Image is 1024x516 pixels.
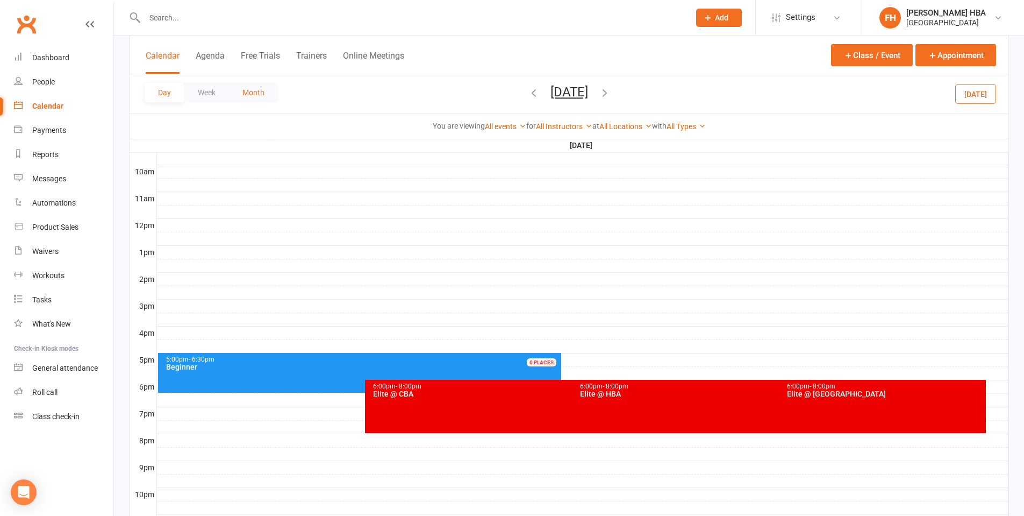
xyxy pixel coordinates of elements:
th: 6pm [130,380,156,393]
div: Elite @ HBA [579,390,973,398]
button: Calendar [146,51,180,74]
button: Month [229,83,278,102]
button: Online Meetings [343,51,404,74]
div: 6:00pm [786,383,984,390]
th: 8pm [130,434,156,447]
div: Class check-in [32,412,80,421]
span: Add [715,13,728,22]
a: Reports [14,143,113,167]
a: Messages [14,167,113,191]
a: All Types [667,122,706,131]
div: Reports [32,150,59,159]
a: What's New [14,312,113,336]
a: All Locations [599,122,652,131]
th: 10am [130,165,156,178]
button: Week [184,83,229,102]
button: Day [145,83,184,102]
span: - 6:30pm [189,356,214,363]
th: 5pm [130,353,156,366]
button: Trainers [296,51,327,74]
th: 10pm [130,487,156,501]
button: Class / Event [831,44,913,66]
div: Elite @ [GEOGRAPHIC_DATA] [786,390,984,398]
a: People [14,70,113,94]
th: 11am [130,192,156,205]
span: Beginner [166,363,197,371]
div: Roll call [32,388,58,397]
div: People [32,77,55,86]
div: Tasks [32,295,52,304]
div: Waivers [32,247,59,256]
div: 6:00pm [373,383,766,390]
a: Automations [14,191,113,215]
button: [DATE] [955,84,996,103]
div: General attendance [32,364,98,372]
th: 2pm [130,272,156,286]
button: [DATE] [550,84,588,100]
a: All Instructors [536,122,592,131]
a: Dashboard [14,46,113,70]
th: 3pm [130,299,156,313]
th: 4pm [130,326,156,340]
a: Class kiosk mode [14,405,113,429]
a: Workouts [14,264,113,288]
button: Add [696,9,742,27]
th: 9pm [130,461,156,474]
a: Calendar [14,94,113,118]
div: Workouts [32,271,65,280]
div: 5:00pm [166,356,559,363]
button: Free Trials [241,51,280,74]
th: 7pm [130,407,156,420]
th: 12pm [130,218,156,232]
a: General attendance kiosk mode [14,356,113,380]
div: Dashboard [32,53,69,62]
div: Payments [32,126,66,135]
div: Calendar [32,102,63,110]
a: Tasks [14,288,113,312]
a: Waivers [14,239,113,264]
div: FH [879,7,901,29]
a: Product Sales [14,215,113,239]
div: [PERSON_NAME] HBA [906,8,986,18]
a: Roll call [14,380,113,405]
div: Elite @ CBA [373,390,766,398]
span: - 8:00pm [810,383,835,390]
div: What's New [32,320,71,328]
span: Settings [786,5,815,30]
span: - 8:00pm [396,383,421,390]
a: Clubworx [13,11,40,38]
strong: for [526,122,536,130]
a: All events [485,122,526,131]
strong: You are viewing [433,122,485,130]
div: 6:00pm [579,383,973,390]
div: Messages [32,174,66,183]
th: [DATE] [156,139,1008,152]
strong: with [652,122,667,130]
button: Appointment [915,44,996,66]
input: Search... [141,10,682,25]
button: Agenda [196,51,225,74]
a: Payments [14,118,113,143]
strong: at [592,122,599,130]
div: 0 PLACES [527,358,556,366]
div: [GEOGRAPHIC_DATA] [906,18,986,27]
span: - 8:00pm [603,383,628,390]
div: Open Intercom Messenger [11,479,37,505]
div: Product Sales [32,223,78,231]
th: 1pm [130,245,156,259]
div: Automations [32,199,76,207]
